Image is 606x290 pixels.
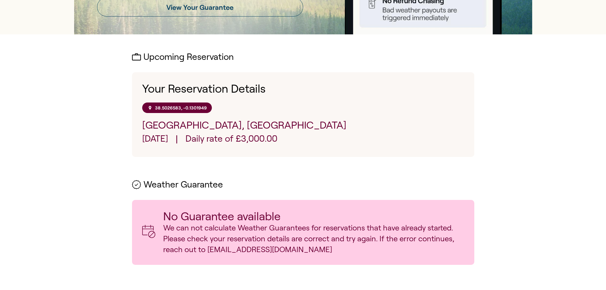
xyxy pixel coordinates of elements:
[176,132,178,147] span: |
[163,223,464,255] p: We can not calculate Weather Guarantees for reservations that have already started. Please check ...
[142,82,464,95] h1: Your Reservation Details
[132,52,474,62] h2: Upcoming Reservation
[207,245,332,254] a: [EMAIL_ADDRESS][DOMAIN_NAME]
[163,210,464,223] p: No Guarantee available
[155,105,207,110] p: 38.5026583, -0.1301949
[132,180,474,190] h2: Weather Guarantee
[142,118,464,132] p: [GEOGRAPHIC_DATA], [GEOGRAPHIC_DATA]
[142,132,168,147] p: [DATE]
[185,132,277,147] p: Daily rate of £3,000.00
